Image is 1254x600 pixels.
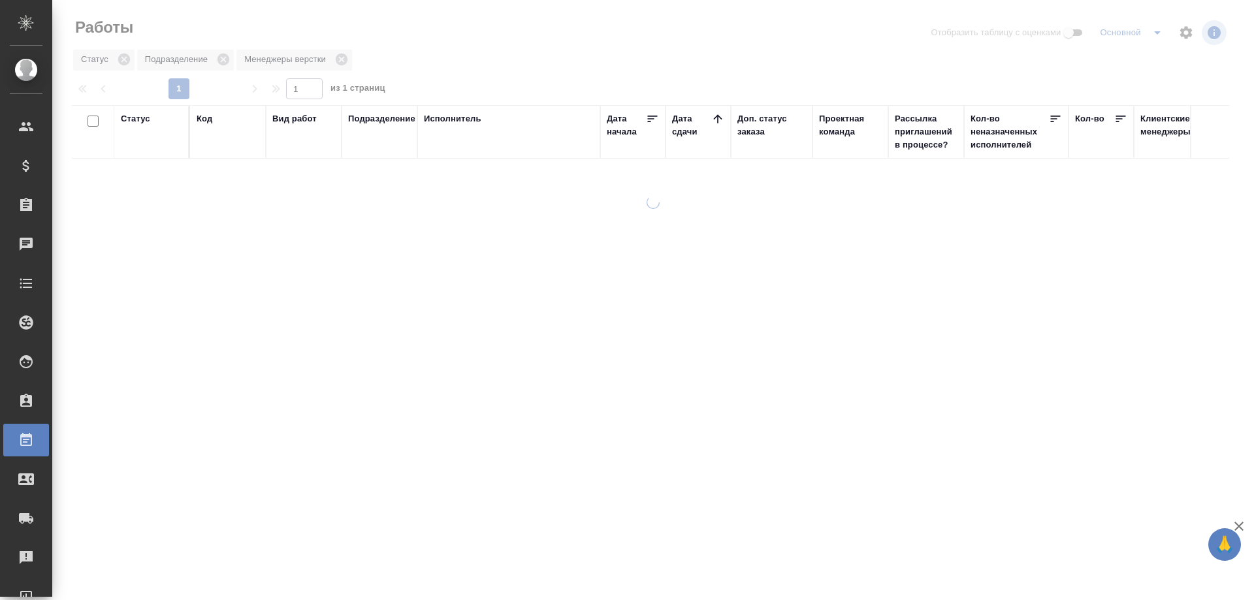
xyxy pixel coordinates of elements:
button: 🙏 [1208,528,1241,561]
span: 🙏 [1214,531,1236,558]
div: Подразделение [348,112,415,125]
div: Клиентские менеджеры [1140,112,1203,138]
div: Дата сдачи [672,112,711,138]
div: Доп. статус заказа [737,112,806,138]
div: Рассылка приглашений в процессе? [895,112,957,151]
div: Кол-во неназначенных исполнителей [971,112,1049,151]
div: Статус [121,112,150,125]
div: Исполнитель [424,112,481,125]
div: Проектная команда [819,112,882,138]
div: Дата начала [607,112,646,138]
div: Кол-во [1075,112,1104,125]
div: Вид работ [272,112,317,125]
div: Код [197,112,212,125]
